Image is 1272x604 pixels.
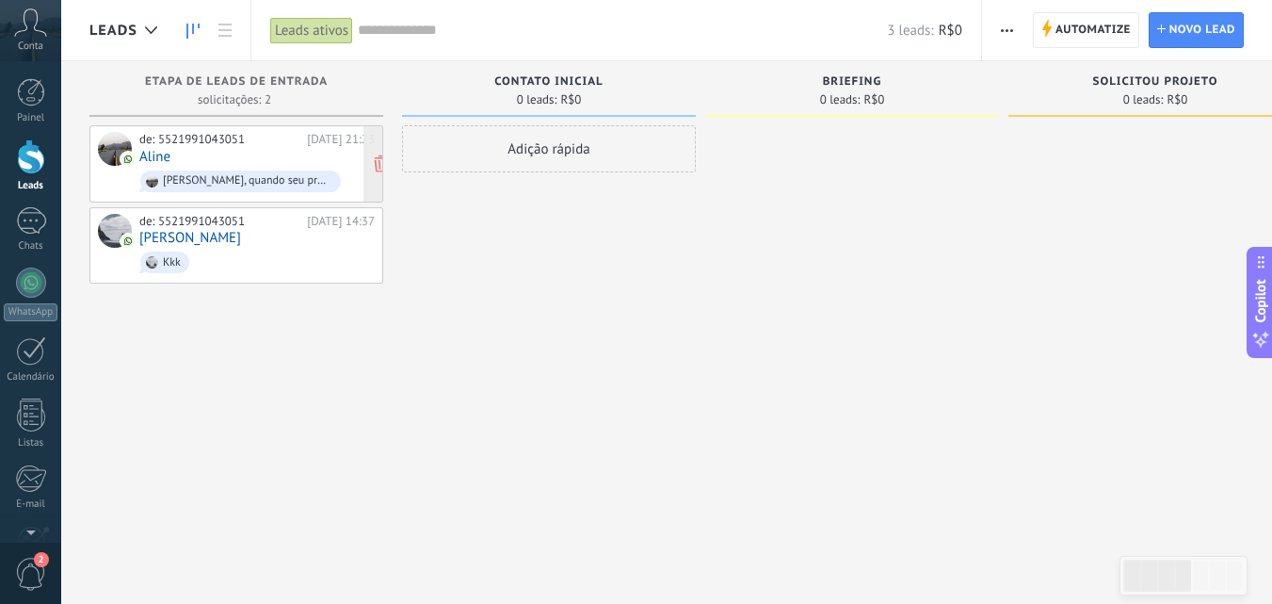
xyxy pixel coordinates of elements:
div: Leads [4,180,58,192]
div: Listas [4,437,58,449]
div: Leads ativos [270,17,353,44]
button: Mais [993,12,1021,48]
div: [DATE] 21:23 [307,132,375,147]
a: Leads [177,12,209,49]
div: WhatsApp [4,303,57,321]
span: 0 leads: [1123,94,1164,106]
div: de: 5521991043051 [139,214,300,229]
span: Solicitou Projeto [1093,75,1218,89]
div: Briefing [715,75,990,91]
a: Lista [209,12,241,49]
div: Adição rápida [402,125,696,172]
div: Eduardo [98,214,132,248]
span: 3 leads: [887,22,933,40]
a: [PERSON_NAME] [139,230,241,246]
div: E-mail [4,498,58,511]
span: Copilot [1251,279,1270,322]
img: com.amocrm.amocrmwa.svg [121,235,135,248]
div: [DATE] 14:37 [307,214,375,229]
img: com.amocrm.amocrmwa.svg [121,153,135,166]
span: 0 leads: [517,94,557,106]
a: Automatize [1033,12,1139,48]
span: Novo lead [1169,13,1235,47]
span: solicitações: 2 [198,94,271,106]
span: Conta [18,41,43,53]
div: Kkk [163,256,181,269]
span: R$0 [1167,94,1187,106]
div: Etapa de leads de entrada [99,75,374,91]
div: Painel [4,112,58,124]
a: Novo lead [1149,12,1244,48]
div: de: 5521991043051 [139,132,300,147]
div: Chats [4,240,58,253]
div: Aline [98,132,132,166]
span: R$0 [560,94,581,106]
a: Aline [139,149,170,165]
div: [PERSON_NAME], quando seu projeto estiver finalizado, agendaremos uma apresentação em nossa loja ... [163,174,332,188]
div: Contato inicial [411,75,686,91]
span: Leads [89,22,137,40]
span: 2 [34,552,49,567]
span: 0 leads: [820,94,861,106]
span: R$0 [863,94,884,106]
span: Briefing [823,75,882,89]
span: Etapa de leads de entrada [145,75,328,89]
div: Calendário [4,371,58,384]
span: R$0 [939,22,962,40]
span: Automatize [1055,13,1131,47]
span: Contato inicial [494,75,603,89]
